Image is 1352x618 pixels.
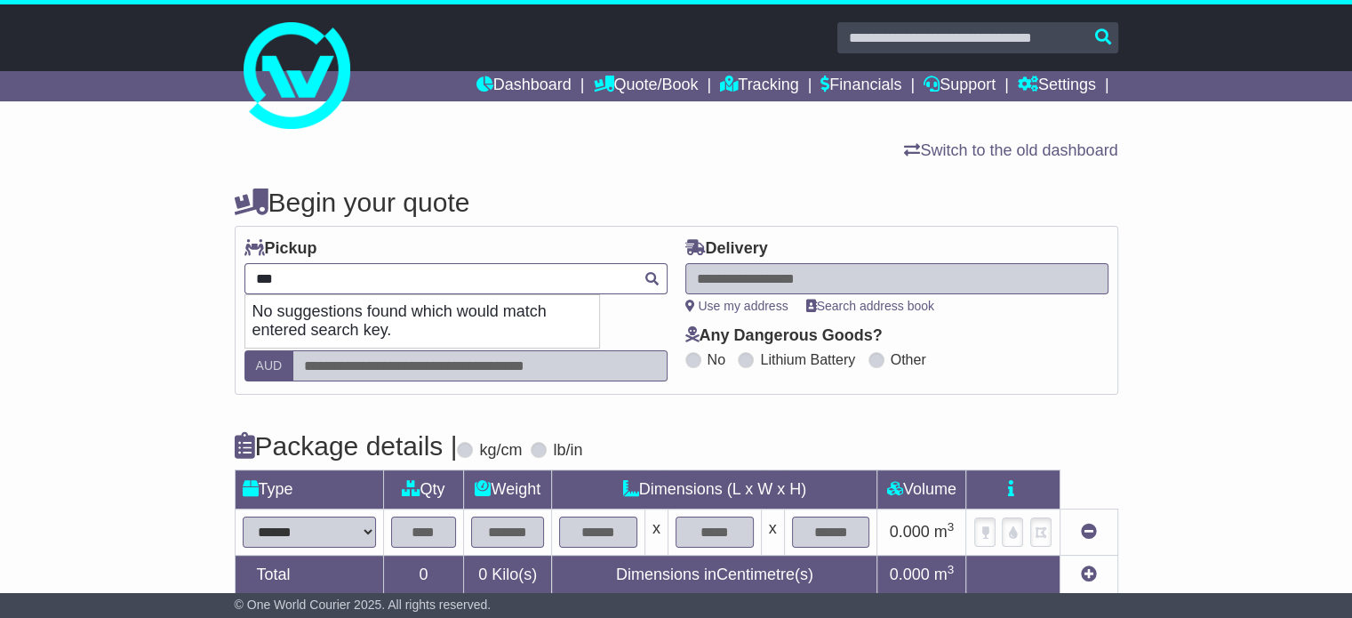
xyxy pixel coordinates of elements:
sup: 3 [948,520,955,534]
h4: Begin your quote [235,188,1118,217]
h4: Package details | [235,431,458,461]
a: Search address book [806,299,934,313]
td: Volume [877,470,966,510]
span: 0.000 [890,523,930,541]
label: AUD [244,350,294,381]
span: m [934,523,955,541]
label: No [708,351,725,368]
label: kg/cm [479,441,522,461]
td: Qty [383,470,464,510]
sup: 3 [948,563,955,576]
td: 0 [383,556,464,595]
a: Settings [1018,71,1096,101]
a: Remove this item [1081,523,1097,541]
td: Type [235,470,383,510]
a: Dashboard [476,71,572,101]
label: lb/in [553,441,582,461]
span: © One World Courier 2025. All rights reserved. [235,598,492,612]
typeahead: Please provide city [244,263,668,294]
label: Delivery [685,239,768,259]
span: 0.000 [890,566,930,583]
span: m [934,566,955,583]
td: Dimensions in Centimetre(s) [552,556,877,595]
label: Lithium Battery [760,351,855,368]
a: Quote/Book [593,71,698,101]
label: Pickup [244,239,317,259]
a: Add new item [1081,566,1097,583]
a: Support [924,71,996,101]
a: Switch to the old dashboard [904,141,1117,159]
label: Any Dangerous Goods? [685,326,883,346]
td: Dimensions (L x W x H) [552,470,877,510]
td: x [761,510,784,556]
td: x [644,510,668,556]
td: Kilo(s) [464,556,552,595]
td: Weight [464,470,552,510]
td: Total [235,556,383,595]
a: Use my address [685,299,788,313]
label: Other [891,351,926,368]
a: Tracking [720,71,798,101]
span: 0 [478,566,487,583]
p: No suggestions found which would match entered search key. [245,295,599,348]
a: Financials [820,71,901,101]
